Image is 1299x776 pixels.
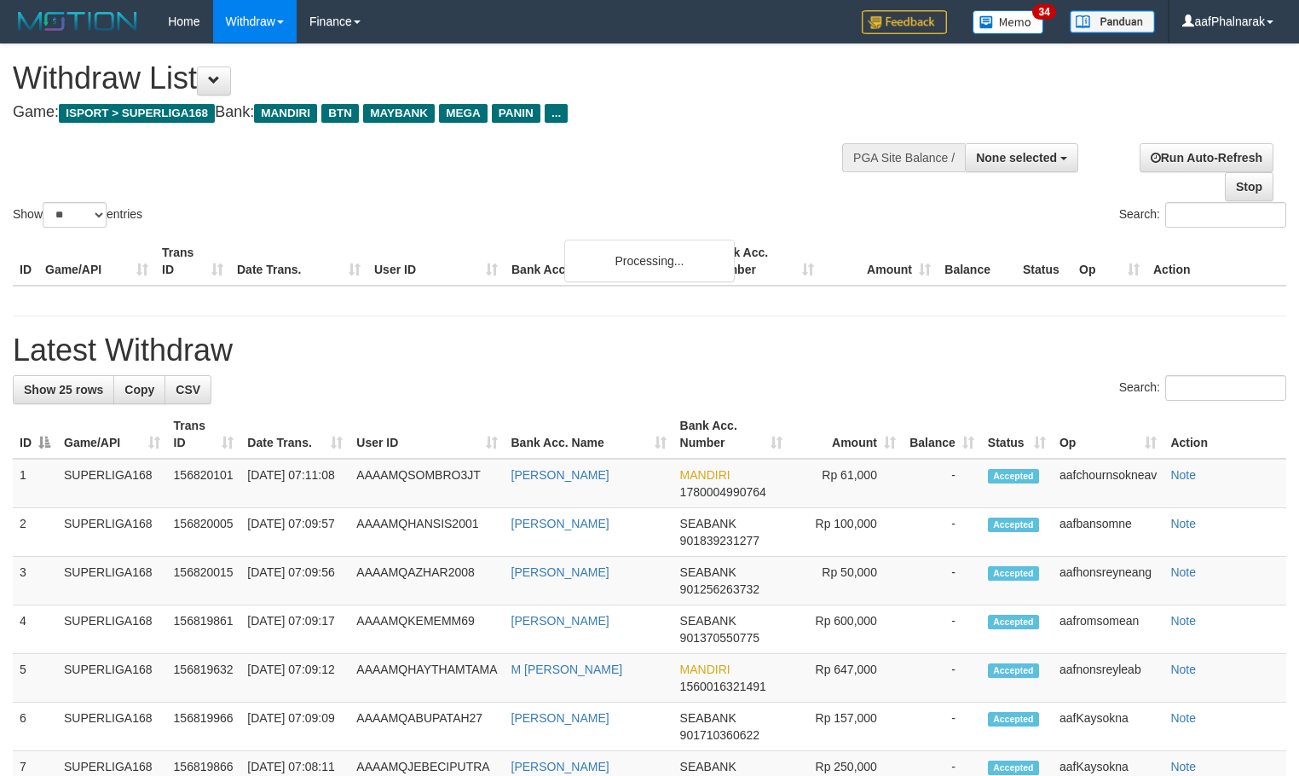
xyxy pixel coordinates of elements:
h4: Game: Bank: [13,104,849,121]
label: Search: [1119,375,1286,401]
a: Show 25 rows [13,375,114,404]
span: MAYBANK [363,104,435,123]
th: Trans ID: activate to sort column ascending [167,410,241,459]
td: 5 [13,654,57,703]
td: [DATE] 07:09:12 [240,654,349,703]
td: - [903,605,981,654]
span: ISPORT > SUPERLIGA168 [59,104,215,123]
td: AAAAMQABUPATAH27 [349,703,504,751]
td: SUPERLIGA168 [57,703,167,751]
span: Copy 901839231277 to clipboard [680,534,759,547]
td: 156820101 [167,459,241,508]
td: - [903,508,981,557]
td: 2 [13,508,57,557]
a: Note [1170,663,1196,676]
span: MANDIRI [680,468,730,482]
th: ID: activate to sort column descending [13,410,57,459]
span: SEABANK [680,565,736,579]
span: SEABANK [680,760,736,773]
th: User ID: activate to sort column ascending [349,410,504,459]
td: AAAAMQAZHAR2008 [349,557,504,605]
th: Status [1016,237,1072,286]
td: aafromsomean [1053,605,1163,654]
a: [PERSON_NAME] [511,468,609,482]
span: Accepted [988,518,1039,532]
span: Accepted [988,663,1039,678]
input: Search: [1165,375,1286,401]
th: Status: activate to sort column ascending [981,410,1053,459]
td: [DATE] 07:09:09 [240,703,349,751]
span: Accepted [988,761,1039,775]
span: MANDIRI [254,104,317,123]
a: Note [1170,614,1196,628]
th: Bank Acc. Name: activate to sort column ascending [505,410,673,459]
td: 156819966 [167,703,241,751]
a: [PERSON_NAME] [511,517,609,530]
td: 3 [13,557,57,605]
th: Date Trans. [230,237,367,286]
td: 156820015 [167,557,241,605]
span: MANDIRI [680,663,730,676]
td: 156819632 [167,654,241,703]
td: - [903,703,981,751]
label: Show entries [13,202,142,228]
a: M [PERSON_NAME] [511,663,623,676]
img: MOTION_logo.png [13,9,142,34]
th: Bank Acc. Number: activate to sort column ascending [673,410,789,459]
td: SUPERLIGA168 [57,459,167,508]
td: 6 [13,703,57,751]
th: Bank Acc. Number [704,237,821,286]
a: [PERSON_NAME] [511,614,609,628]
img: Feedback.jpg [862,10,947,34]
span: Copy 901256263732 to clipboard [680,582,759,596]
a: Note [1170,760,1196,773]
td: Rp 600,000 [789,605,903,654]
td: - [903,557,981,605]
td: [DATE] 07:09:57 [240,508,349,557]
span: Accepted [988,615,1039,629]
span: SEABANK [680,517,736,530]
input: Search: [1165,202,1286,228]
h1: Withdraw List [13,61,849,96]
th: Amount: activate to sort column ascending [789,410,903,459]
a: Stop [1225,172,1273,201]
span: 34 [1032,4,1055,20]
a: [PERSON_NAME] [511,565,609,579]
td: Rp 157,000 [789,703,903,751]
th: Balance [938,237,1016,286]
td: Rp 647,000 [789,654,903,703]
td: - [903,654,981,703]
td: [DATE] 07:09:56 [240,557,349,605]
td: Rp 50,000 [789,557,903,605]
td: AAAAMQHAYTHAMTAMA [349,654,504,703]
a: Note [1170,565,1196,579]
th: ID [13,237,38,286]
th: Game/API [38,237,155,286]
div: PGA Site Balance / [842,143,965,172]
td: aafbansomne [1053,508,1163,557]
td: 4 [13,605,57,654]
div: Processing... [564,240,735,282]
th: Action [1146,237,1286,286]
a: Note [1170,468,1196,482]
th: Op [1072,237,1146,286]
span: Show 25 rows [24,383,103,397]
th: Balance: activate to sort column ascending [903,410,981,459]
td: 1 [13,459,57,508]
span: CSV [176,383,200,397]
td: AAAAMQSOMBRO3JT [349,459,504,508]
span: SEABANK [680,614,736,628]
th: Trans ID [155,237,230,286]
span: SEABANK [680,711,736,725]
td: AAAAMQKEMEMM69 [349,605,504,654]
th: Amount [821,237,938,286]
span: ... [545,104,568,123]
td: SUPERLIGA168 [57,557,167,605]
img: Button%20Memo.svg [973,10,1044,34]
th: Action [1163,410,1286,459]
span: None selected [976,151,1057,165]
span: Copy 901710360622 to clipboard [680,728,759,742]
th: User ID [367,237,505,286]
th: Game/API: activate to sort column ascending [57,410,167,459]
a: Note [1170,517,1196,530]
